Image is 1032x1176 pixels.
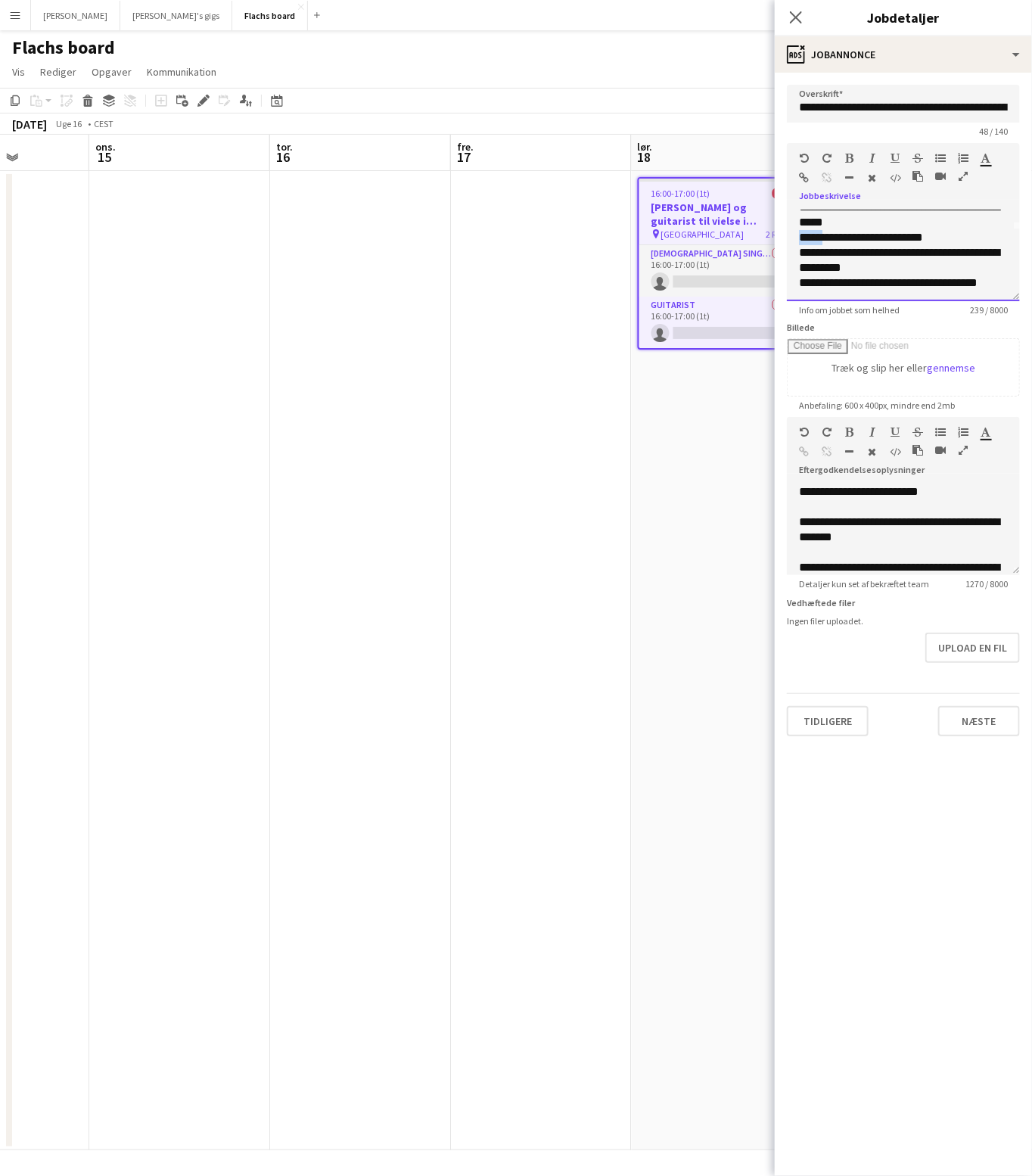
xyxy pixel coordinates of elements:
button: Gennemstreget [912,426,923,438]
button: [PERSON_NAME] [31,1,120,30]
button: Indsæt video [935,170,946,182]
a: Kommunikation [141,62,222,82]
span: 0/2 [772,188,794,199]
span: Opgaver [92,65,132,79]
span: [GEOGRAPHIC_DATA] [661,229,744,240]
span: Anbefaling: 600 x 400px, mindre end 2mb [787,400,967,411]
button: Indsæt video [935,444,946,456]
button: Understregning [890,426,900,438]
button: Vandret linje [844,172,855,184]
button: Tekstfarve [981,152,991,164]
span: 18 [636,148,653,166]
span: lør. [638,140,653,154]
button: Indsæt link [799,172,810,184]
span: 16 [274,148,293,166]
button: Fed [844,426,855,438]
button: Flachs board [232,1,308,30]
button: Gentag [822,426,832,438]
button: Ryd formatering [867,172,878,184]
button: Gentag [822,152,832,164]
span: Detaljer kun set af bekræftet team [787,578,941,590]
button: Kursiv [867,426,878,438]
span: fre. [457,140,474,154]
span: ons. [95,140,116,154]
button: Understregning [890,152,900,164]
button: HTML-kode [890,446,900,458]
button: Uordnet liste [935,152,946,164]
button: Fortryd [799,426,810,438]
a: Rediger [34,62,82,82]
button: Tekstfarve [981,426,991,438]
span: tor. [276,140,293,154]
app-card-role: [DEMOGRAPHIC_DATA] Singer0/116:00-17:00 (1t) [639,245,806,297]
span: Uge 16 [50,118,88,129]
button: Kursiv [867,152,878,164]
span: Vis [12,65,25,79]
button: Sæt ind som almindelig tekst [912,444,923,456]
span: Info om jobbet som helhed [787,304,912,316]
div: Jobannonce [775,36,1032,73]
button: Ryd formatering [867,446,878,458]
div: Ingen filer uploadet. [787,615,1020,627]
button: Uordnet liste [935,426,946,438]
span: 15 [93,148,116,166]
span: 16:00-17:00 (1t) [651,188,710,199]
button: Fed [844,152,855,164]
button: Fortryd [799,152,810,164]
h3: [PERSON_NAME] og guitarist til vielse i [GEOGRAPHIC_DATA] [639,201,806,228]
button: Vandret linje [844,446,855,458]
button: [PERSON_NAME]'s gigs [120,1,232,30]
button: Næste [938,706,1020,736]
span: 1270 / 8000 [953,578,1020,590]
div: CEST [94,118,113,129]
button: Tidligere [787,706,869,736]
div: [DATE] [12,117,47,132]
h3: Jobdetaljer [775,8,1032,27]
button: Sæt ind som almindelig tekst [912,170,923,182]
button: Upload en fil [925,633,1020,663]
h1: Flachs board [12,36,115,59]
span: Rediger [40,65,76,79]
button: Ordnet liste [958,152,968,164]
label: Vedhæftede filer [787,597,855,608]
span: Kommunikation [147,65,216,79]
app-job-card: 16:00-17:00 (1t)0/2[PERSON_NAME] og guitarist til vielse i [GEOGRAPHIC_DATA] [GEOGRAPHIC_DATA]2 R... [638,177,807,350]
button: HTML-kode [890,172,900,184]
span: 2 Roller [766,229,794,240]
button: Fuld skærm [958,444,968,456]
button: Ordnet liste [958,426,968,438]
a: Vis [6,62,31,82]
span: 239 / 8000 [958,304,1020,316]
span: 48 / 140 [967,126,1020,137]
a: Opgaver [85,62,138,82]
button: Fuld skærm [958,170,968,182]
button: Gennemstreget [912,152,923,164]
span: 17 [455,148,474,166]
app-card-role: Guitarist0/116:00-17:00 (1t) [639,297,806,348]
